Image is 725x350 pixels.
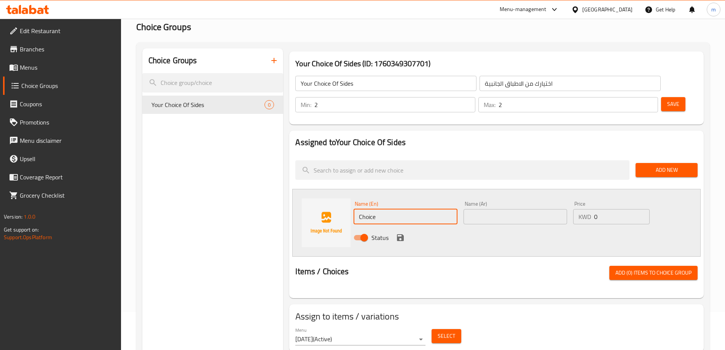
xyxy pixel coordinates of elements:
[136,18,191,35] span: Choice Groups
[295,333,425,345] div: [DATE](Active)
[20,136,115,145] span: Menu disclaimer
[582,5,633,14] div: [GEOGRAPHIC_DATA]
[151,100,265,109] span: Your Choice Of Sides
[20,173,115,182] span: Coverage Report
[20,45,115,54] span: Branches
[3,150,121,168] a: Upsell
[20,99,115,109] span: Coupons
[3,77,121,95] a: Choice Groups
[642,165,692,175] span: Add New
[20,118,115,127] span: Promotions
[609,266,698,280] button: Add (0) items to choice group
[265,101,274,109] span: 0
[20,154,115,163] span: Upsell
[20,63,115,72] span: Menus
[20,191,115,200] span: Grocery Checklist
[295,160,629,180] input: search
[711,5,716,14] span: m
[395,232,406,243] button: save
[142,96,284,114] div: Your Choice Of Sides0
[594,209,649,224] input: Please enter price
[142,73,284,93] input: search
[667,99,679,109] span: Save
[20,26,115,35] span: Edit Restaurant
[3,95,121,113] a: Coupons
[3,131,121,150] a: Menu disclaimer
[4,232,52,242] a: Support.OpsPlatform
[484,100,496,109] p: Max:
[265,100,274,109] div: Choices
[464,209,567,224] input: Enter name Ar
[3,40,121,58] a: Branches
[295,328,306,332] label: Menu
[3,58,121,77] a: Menus
[295,266,349,277] h2: Items / Choices
[354,209,457,224] input: Enter name En
[3,186,121,205] a: Grocery Checklist
[615,268,692,278] span: Add (0) items to choice group
[578,212,591,221] p: KWD
[295,137,698,148] h2: Assigned to Your Choice Of Sides
[24,212,35,222] span: 1.0.0
[500,5,547,14] div: Menu-management
[438,331,455,341] span: Select
[301,100,311,109] p: Min:
[3,22,121,40] a: Edit Restaurant
[371,233,389,242] span: Status
[3,113,121,131] a: Promotions
[295,310,698,323] h2: Assign to items / variations
[661,97,685,111] button: Save
[432,329,461,343] button: Select
[295,58,698,70] h3: Your Choice Of Sides (ID: 1760349307701)
[3,168,121,186] a: Coverage Report
[636,163,698,177] button: Add New
[4,225,39,235] span: Get support on:
[21,81,115,90] span: Choice Groups
[4,212,22,222] span: Version:
[148,55,197,66] h2: Choice Groups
